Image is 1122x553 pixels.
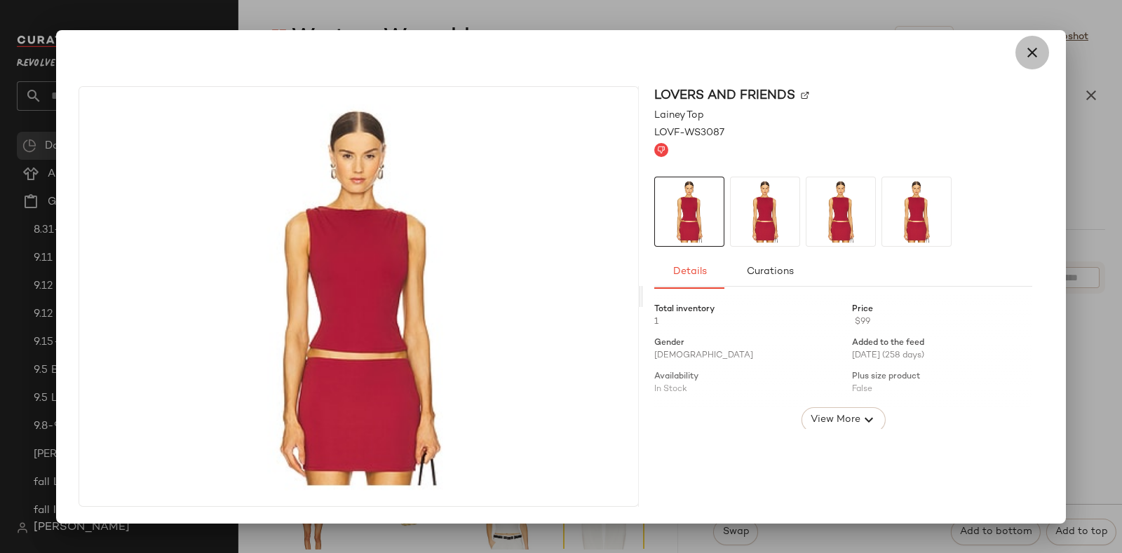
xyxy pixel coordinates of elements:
[809,411,860,428] span: View More
[801,91,809,100] img: svg%3e
[731,177,799,246] img: LOVF-WS3087_V1.jpg
[882,177,951,246] img: LOVF-WS3087_V1.jpg
[806,177,875,246] img: LOVF-WS3087_V1.jpg
[657,146,665,154] img: svg%3e
[672,266,706,278] span: Details
[654,125,724,140] span: LOVF-WS3087
[79,87,638,506] img: LOVF-WS3087_V1.jpg
[655,177,724,246] img: LOVF-WS3087_V1.jpg
[654,86,795,105] span: Lovers and Friends
[654,108,704,123] span: Lainey Top
[801,407,885,432] button: View More
[746,266,794,278] span: Curations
